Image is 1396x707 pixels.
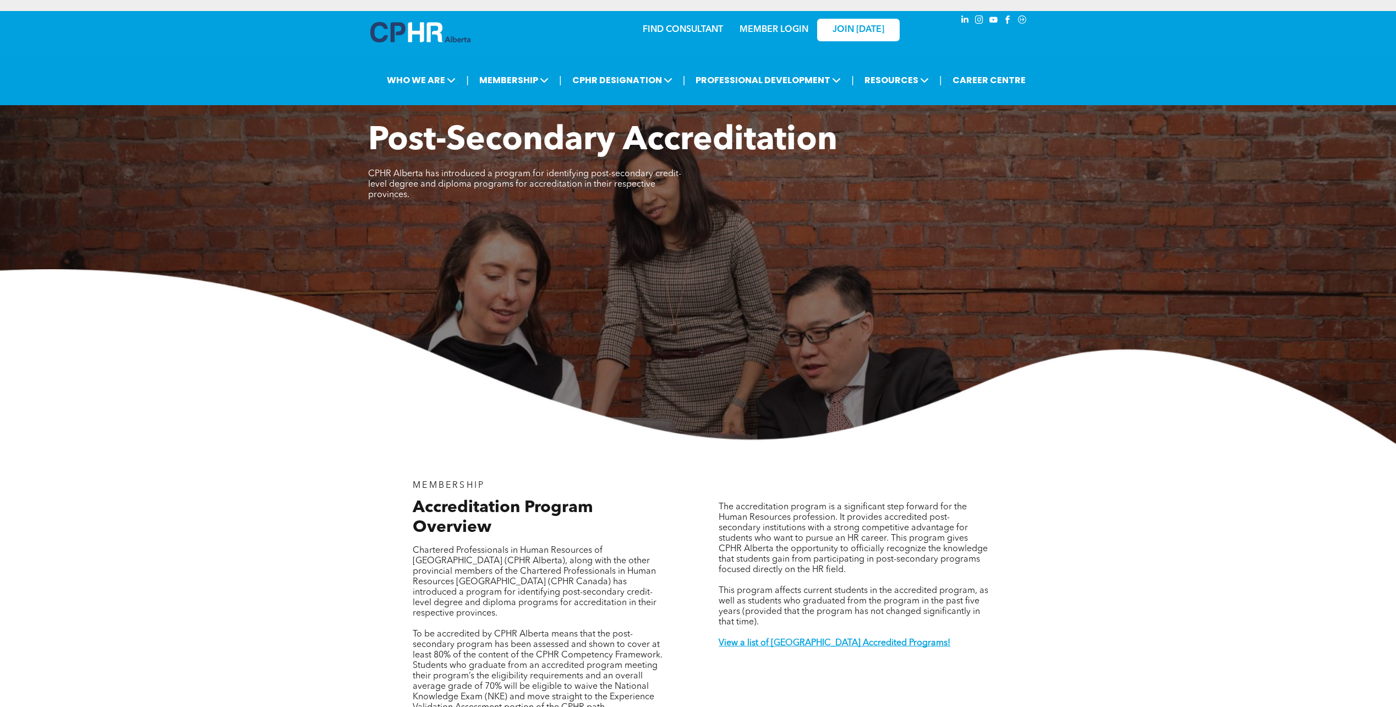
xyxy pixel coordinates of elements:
[740,25,808,34] a: MEMBER LOGIN
[413,499,593,536] span: Accreditation Program Overview
[368,124,837,157] span: Post-Secondary Accreditation
[861,70,932,90] span: RESOURCES
[559,69,562,91] li: |
[851,69,854,91] li: |
[959,14,971,29] a: linkedin
[1002,14,1014,29] a: facebook
[973,14,986,29] a: instagram
[476,70,552,90] span: MEMBERSHIP
[833,25,884,35] span: JOIN [DATE]
[719,503,988,574] span: The accreditation program is a significant step forward for the Human Resources profession. It pr...
[413,546,656,618] span: Chartered Professionals in Human Resources of [GEOGRAPHIC_DATA] (CPHR Alberta), along with the ot...
[643,25,723,34] a: FIND CONSULTANT
[949,70,1029,90] a: CAREER CENTRE
[569,70,676,90] span: CPHR DESIGNATION
[413,481,485,490] span: MEMBERSHIP
[719,586,988,627] span: This program affects current students in the accredited program, as well as students who graduate...
[988,14,1000,29] a: youtube
[719,639,950,648] a: View a list of [GEOGRAPHIC_DATA] Accredited Programs!
[692,70,844,90] span: PROFESSIONAL DEVELOPMENT
[384,70,459,90] span: WHO WE ARE
[939,69,942,91] li: |
[368,170,681,199] span: CPHR Alberta has introduced a program for identifying post-secondary credit-level degree and dipl...
[1016,14,1028,29] a: Social network
[370,22,470,42] img: A blue and white logo for cp alberta
[466,69,469,91] li: |
[683,69,686,91] li: |
[817,19,900,41] a: JOIN [DATE]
